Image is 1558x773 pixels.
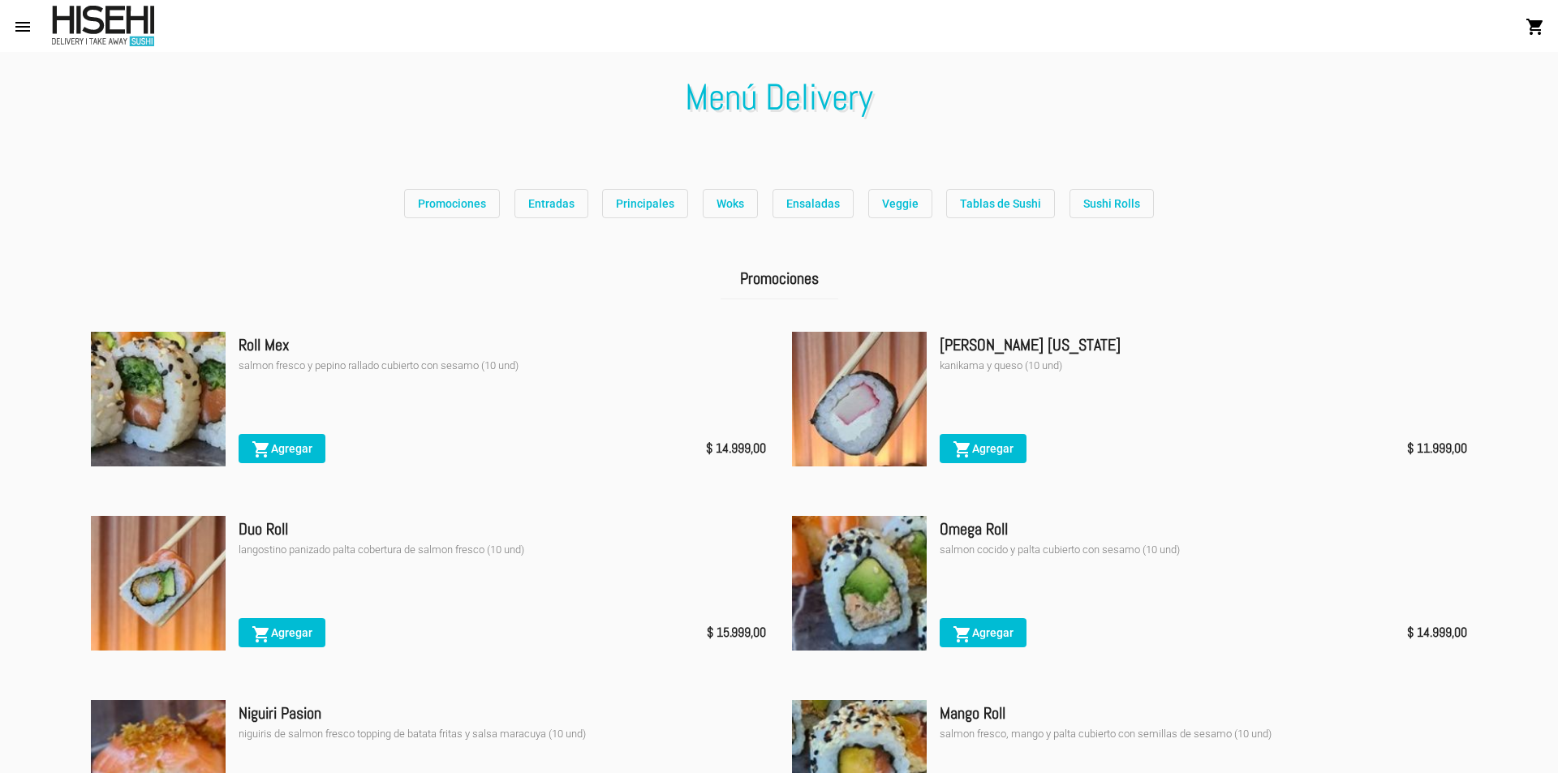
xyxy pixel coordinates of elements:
button: Promociones [404,189,500,218]
span: Woks [717,197,744,210]
div: kanikama y queso (10 und) [940,358,1467,374]
span: Entradas [528,197,575,210]
button: Sushi Rolls [1070,189,1154,218]
mat-icon: shopping_cart [953,440,972,459]
div: salmon cocido y palta cubierto con sesamo (10 und) [940,542,1467,558]
div: Roll Mex [239,332,766,358]
span: $ 14.999,00 [706,437,766,460]
span: Ensaladas [786,197,840,210]
button: Ensaladas [773,189,854,218]
div: Omega Roll [940,516,1467,542]
button: Woks [703,189,758,218]
div: salmon fresco y pepino rallado cubierto con sesamo (10 und) [239,358,766,374]
span: Veggie [882,197,919,210]
mat-icon: menu [13,17,32,37]
mat-icon: shopping_cart [1526,17,1545,37]
span: Sushi Rolls [1083,197,1140,210]
img: 9ab8137a-0e21-4f0c-831d-f6ad4d9b7e44.jpeg [91,516,226,651]
div: langostino panizado palta cobertura de salmon fresco (10 und) [239,542,766,558]
button: Agregar [940,434,1026,463]
div: niguiris de salmon fresco topping de batata fritas y salsa maracuya (10 und) [239,726,766,742]
mat-icon: shopping_cart [953,625,972,644]
span: Agregar [953,442,1014,455]
img: 3f0b4f40-7ccf-4eeb-bf87-cb49b82bb8eb.jpeg [792,332,927,466]
button: Tablas de Sushi [946,189,1055,218]
span: Agregar [252,626,312,639]
span: Promociones [418,197,486,210]
div: Mango Roll [940,700,1467,726]
button: Veggie [868,189,932,218]
button: Entradas [514,189,588,218]
img: c19f0515-b645-47a5-8f23-49fe53a513a2.jpeg [91,332,226,466]
button: Agregar [239,434,325,463]
span: $ 14.999,00 [1407,621,1467,644]
span: Tablas de Sushi [960,197,1041,210]
button: Agregar [239,618,325,647]
span: $ 11.999,00 [1407,437,1467,460]
button: Agregar [940,618,1026,647]
div: Duo Roll [239,516,766,542]
img: ceb3e844-a6b1-43da-9b77-10a5a61d2bbf.jpeg [792,516,927,651]
span: Agregar [953,626,1014,639]
mat-icon: shopping_cart [252,625,271,644]
span: Principales [616,197,674,210]
span: Agregar [252,442,312,455]
mat-icon: shopping_cart [252,440,271,459]
span: $ 15.999,00 [707,621,766,644]
button: Principales [602,189,688,218]
div: [PERSON_NAME] [US_STATE] [940,332,1467,358]
h2: Promociones [721,258,838,299]
div: salmon fresco, mango y palta cubierto con semillas de sesamo (10 und) [940,726,1467,742]
div: Niguiri Pasion [239,700,766,726]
